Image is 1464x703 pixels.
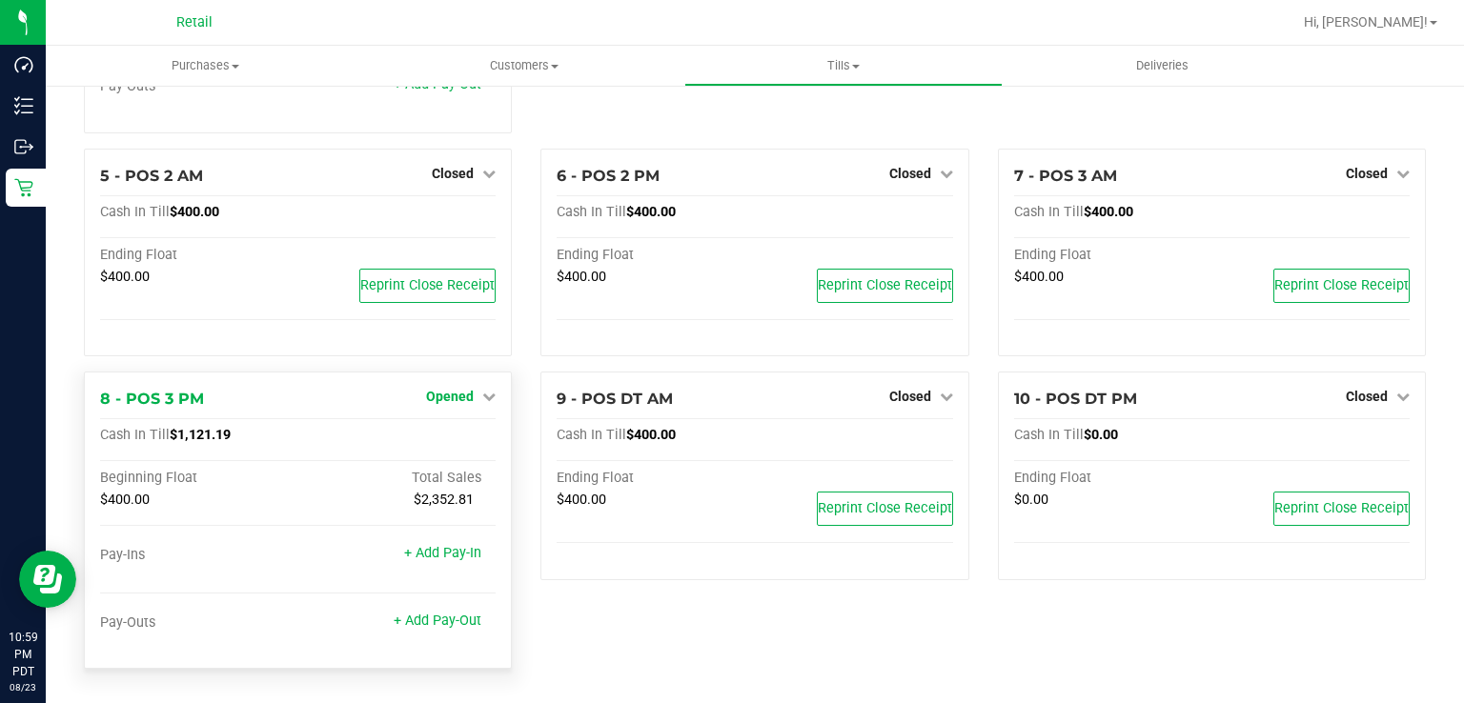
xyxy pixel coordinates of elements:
[626,204,676,220] span: $400.00
[557,167,660,185] span: 6 - POS 2 PM
[100,614,298,632] div: Pay-Outs
[1110,57,1214,74] span: Deliveries
[100,204,170,220] span: Cash In Till
[426,389,474,404] span: Opened
[170,427,231,443] span: $1,121.19
[365,46,684,86] a: Customers
[684,46,1004,86] a: Tills
[818,500,952,516] span: Reprint Close Receipt
[366,57,683,74] span: Customers
[557,470,755,487] div: Ending Float
[9,629,37,680] p: 10:59 PM PDT
[1084,427,1118,443] span: $0.00
[557,390,673,408] span: 9 - POS DT AM
[1273,269,1410,303] button: Reprint Close Receipt
[100,167,203,185] span: 5 - POS 2 AM
[360,277,495,293] span: Reprint Close Receipt
[685,57,1003,74] span: Tills
[889,389,931,404] span: Closed
[1304,14,1428,30] span: Hi, [PERSON_NAME]!
[1274,500,1409,516] span: Reprint Close Receipt
[1346,166,1388,181] span: Closed
[432,166,474,181] span: Closed
[1084,204,1133,220] span: $400.00
[1003,46,1322,86] a: Deliveries
[557,269,606,285] span: $400.00
[626,427,676,443] span: $400.00
[817,269,953,303] button: Reprint Close Receipt
[1274,277,1409,293] span: Reprint Close Receipt
[14,137,33,156] inline-svg: Outbound
[557,247,755,264] div: Ending Float
[1014,390,1137,408] span: 10 - POS DT PM
[100,269,150,285] span: $400.00
[46,46,365,86] a: Purchases
[1014,470,1212,487] div: Ending Float
[100,470,298,487] div: Beginning Float
[14,96,33,115] inline-svg: Inventory
[414,492,474,508] span: $2,352.81
[1014,427,1084,443] span: Cash In Till
[19,551,76,608] iframe: Resource center
[14,178,33,197] inline-svg: Retail
[1014,247,1212,264] div: Ending Float
[1014,167,1117,185] span: 7 - POS 3 AM
[557,492,606,508] span: $400.00
[100,427,170,443] span: Cash In Till
[176,14,213,30] span: Retail
[1346,389,1388,404] span: Closed
[100,492,150,508] span: $400.00
[100,390,204,408] span: 8 - POS 3 PM
[557,204,626,220] span: Cash In Till
[889,166,931,181] span: Closed
[359,269,496,303] button: Reprint Close Receipt
[9,680,37,694] p: 08/23
[394,613,481,629] a: + Add Pay-Out
[100,247,298,264] div: Ending Float
[404,545,481,561] a: + Add Pay-In
[1014,204,1084,220] span: Cash In Till
[100,78,298,95] div: Pay-Outs
[818,277,952,293] span: Reprint Close Receipt
[1273,492,1410,526] button: Reprint Close Receipt
[298,470,497,487] div: Total Sales
[170,204,219,220] span: $400.00
[817,492,953,526] button: Reprint Close Receipt
[14,55,33,74] inline-svg: Dashboard
[1014,269,1064,285] span: $400.00
[1014,492,1048,508] span: $0.00
[100,547,298,564] div: Pay-Ins
[557,427,626,443] span: Cash In Till
[46,57,365,74] span: Purchases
